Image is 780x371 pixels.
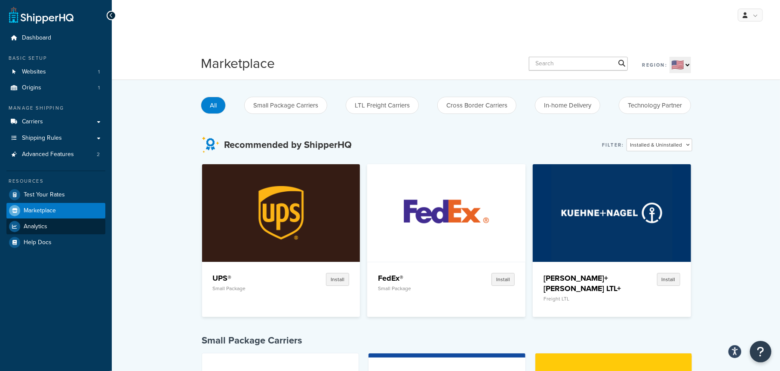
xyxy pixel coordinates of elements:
a: Analytics [6,219,105,234]
span: 1 [98,68,100,76]
a: Dashboard [6,30,105,46]
span: Marketplace [24,207,56,215]
h1: Marketplace [201,54,275,73]
span: Shipping Rules [22,135,62,142]
button: LTL Freight Carriers [346,97,419,114]
a: Origins1 [6,80,105,96]
img: UPS® [220,164,342,261]
a: FedEx®FedEx®Small PackageInstall [367,164,525,317]
p: Small Package [378,285,460,291]
span: 2 [97,151,100,158]
span: Websites [22,68,46,76]
span: Origins [22,84,41,92]
a: Advanced Features2 [6,147,105,163]
h3: Recommended by ShipperHQ [224,140,352,150]
h4: FedEx® [378,273,460,283]
button: In-home Delivery [535,97,600,114]
button: Install [657,273,680,286]
span: Test Your Rates [24,191,65,199]
li: Advanced Features [6,147,105,163]
span: Dashboard [22,34,51,42]
div: Resources [6,178,105,185]
p: Freight LTL [544,296,625,302]
input: Search [529,57,628,71]
a: Test Your Rates [6,187,105,202]
a: Marketplace [6,203,105,218]
li: Websites [6,64,105,80]
label: Filter: [602,139,624,151]
span: Carriers [22,118,43,126]
label: Region: [642,59,667,71]
h4: [PERSON_NAME]+[PERSON_NAME] LTL+ [544,273,625,294]
button: Technology Partner [619,97,691,114]
button: Install [491,273,515,286]
a: Websites1 [6,64,105,80]
img: FedEx® [386,164,507,261]
a: Shipping Rules [6,130,105,146]
button: Cross Border Carriers [437,97,516,114]
div: Basic Setup [6,55,105,62]
span: Advanced Features [22,151,74,158]
h4: UPS® [213,273,295,283]
button: Open Resource Center [750,341,771,362]
h4: Small Package Carriers [202,334,692,347]
button: Install [326,273,349,286]
a: Carriers [6,114,105,130]
a: Kuehne+Nagel LTL+[PERSON_NAME]+[PERSON_NAME] LTL+Freight LTLInstall [533,164,691,317]
button: Small Package Carriers [244,97,327,114]
a: Help Docs [6,235,105,250]
p: Small Package [213,285,295,291]
button: All [201,97,226,114]
a: UPS®UPS®Small PackageInstall [202,164,360,317]
li: Origins [6,80,105,96]
div: Manage Shipping [6,104,105,112]
span: Analytics [24,223,47,230]
span: 1 [98,84,100,92]
img: Kuehne+Nagel LTL+ [551,164,673,261]
span: Help Docs [24,239,52,246]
